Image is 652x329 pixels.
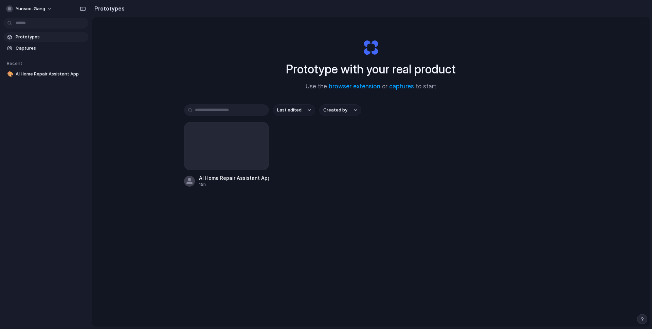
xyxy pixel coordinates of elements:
[184,122,269,188] a: AI Home Repair Assistant App15h
[306,82,436,91] span: Use the or to start
[16,45,86,52] span: Captures
[277,107,302,114] span: Last edited
[329,83,380,90] a: browser extension
[3,43,88,53] a: Captures
[389,83,414,90] a: captures
[16,71,86,77] span: AI Home Repair Assistant App
[16,34,86,40] span: Prototypes
[319,104,361,116] button: Created by
[199,174,269,181] div: AI Home Repair Assistant App
[7,60,22,66] span: Recent
[3,32,88,42] a: Prototypes
[92,4,125,13] h2: Prototypes
[286,60,456,78] h1: Prototype with your real product
[7,70,12,78] div: 🎨
[199,181,269,188] div: 15h
[3,69,88,79] a: 🎨AI Home Repair Assistant App
[6,71,13,77] button: 🎨
[323,107,347,114] span: Created by
[3,3,56,14] button: yunsoo-gang
[16,5,45,12] span: yunsoo-gang
[273,104,315,116] button: Last edited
